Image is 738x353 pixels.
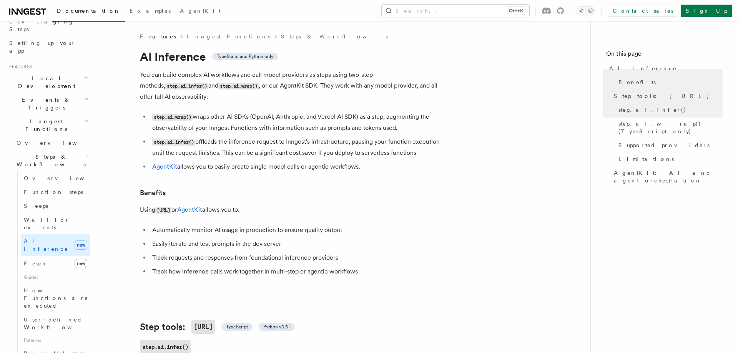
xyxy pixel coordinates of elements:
[24,238,68,252] span: AI Inference
[615,138,723,152] a: Supported providers
[140,50,447,63] h1: AI Inference
[618,106,686,114] span: step.ai.infer()
[21,213,90,234] a: Wait for events
[140,187,166,198] a: Benefits
[6,64,32,70] span: Features
[21,334,90,346] span: Patterns
[24,203,48,209] span: Sleeps
[150,161,447,172] li: allows you to easily create single model calls or agentic workflows.
[150,225,447,235] li: Automatically monitor AI usage in production to ensure quality output
[13,150,90,171] button: Steps & Workflows
[150,136,447,158] li: offloads the inference request to Inngest's infrastructure, pausing your function execution until...
[6,15,90,36] a: Leveraging Steps
[191,320,215,334] code: [URL]
[57,8,120,14] span: Documentation
[681,5,732,17] a: Sign Up
[6,75,84,90] span: Local Development
[24,317,93,330] span: User-defined Workflows
[187,33,270,40] a: Inngest Functions
[155,207,171,214] code: [URL]
[263,324,290,330] span: Python v0.5+
[140,204,447,215] p: Using or allows you to:
[140,33,176,40] span: Features
[577,6,595,15] button: Toggle dark mode
[507,7,525,15] kbd: Ctrl+K
[614,92,710,100] span: Step tools: [URL]
[618,78,656,86] span: Benefits
[17,140,96,146] span: Overview
[606,49,723,61] h4: On this page
[13,153,86,168] span: Steps & Workflows
[6,96,84,111] span: Events & Triggers
[21,199,90,213] a: Sleeps
[9,40,75,54] span: Setting up your app
[609,65,677,72] span: AI Inference
[6,71,90,93] button: Local Development
[281,33,388,40] a: Steps & Workflows
[218,83,259,89] code: step.ai.wrap()
[611,166,723,187] a: AgentKit: AI and agent orchestration
[175,2,225,21] a: AgentKit
[52,2,125,22] a: Documentation
[614,169,723,184] span: AgentKit: AI and agent orchestration
[21,171,90,185] a: Overview
[152,114,193,121] code: step.ai.wrap()
[21,234,90,256] a: AI Inferencenew
[152,139,195,146] code: step.ai.infer()
[21,185,90,199] a: Function steps
[75,259,87,268] span: new
[615,75,723,89] a: Benefits
[618,141,710,149] span: Supported providers
[24,217,70,230] span: Wait for events
[13,136,90,150] a: Overview
[615,103,723,117] a: step.ai.infer()
[150,266,447,277] li: Track how inference calls work together in multi-step or agentic workflows
[24,287,88,309] span: How Functions are executed
[618,155,674,163] span: Limitations
[226,324,248,330] span: TypeScript
[6,118,83,133] span: Inngest Functions
[165,83,208,89] code: step.ai.infer()
[6,36,90,58] a: Setting up your app
[21,313,90,334] a: User-defined Workflows
[150,239,447,249] li: Easily iterate and test prompts in the dev server
[152,163,177,170] a: AgentKit
[608,5,678,17] a: Contact sales
[24,260,46,267] span: Fetch
[611,89,723,103] a: Step tools: [URL]
[140,320,295,334] a: Step tools:[URL] TypeScript Python v0.5+
[615,152,723,166] a: Limitations
[180,8,221,14] span: AgentKit
[606,61,723,75] a: AI Inference
[618,120,723,135] span: step.ai.wrap() (TypeScript only)
[24,189,83,195] span: Function steps
[75,240,87,250] span: new
[140,70,447,102] p: You can build complex AI workflows and call model providers as steps using two-step methods, and ...
[21,271,90,283] span: Guides
[150,252,447,263] li: Track requests and responses from foundational inference providers
[382,5,529,17] button: Search...Ctrl+K
[150,111,447,133] li: wraps other AI SDKs (OpenAI, Anthropic, and Vercel AI SDK) as a step, augmenting the observabilit...
[6,114,90,136] button: Inngest Functions
[177,206,202,213] a: AgentKit
[24,175,103,181] span: Overview
[125,2,175,21] a: Examples
[6,93,90,114] button: Events & Triggers
[21,256,90,271] a: Fetchnew
[615,117,723,138] a: step.ai.wrap() (TypeScript only)
[217,53,273,60] span: TypeScript and Python only
[21,283,90,313] a: How Functions are executed
[130,8,171,14] span: Examples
